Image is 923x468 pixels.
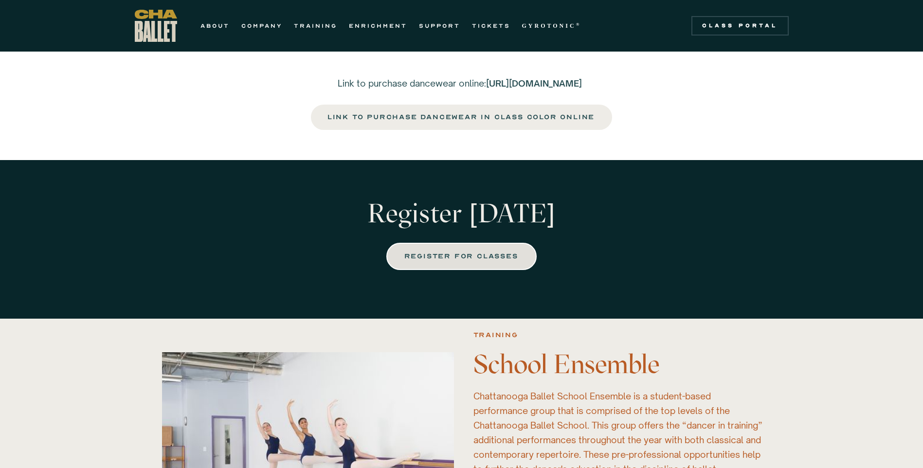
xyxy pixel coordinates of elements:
a: ENRICHMENT [349,20,407,32]
a: TRAINING [294,20,337,32]
div: REGISTER FOR CLASSES [405,251,518,262]
a: ABOUT [200,20,230,32]
a: [URL][DOMAIN_NAME] [486,78,582,89]
a: REGISTER FOR CLASSES [386,243,536,270]
div: link to purchase dancewear in class color online [328,111,595,123]
div: Training [473,329,518,341]
a: SUPPORT [419,20,460,32]
a: Class Portal [691,16,789,36]
strong: GYROTONIC [522,22,576,29]
sup: ® [576,22,581,27]
a: GYROTONIC® [522,20,581,32]
div: Class Portal [697,22,783,30]
a: COMPANY [241,20,282,32]
p: Register [DATE] [310,199,614,228]
a: link to purchase dancewear in class color online [310,104,614,131]
p: Link to purchase dancewear online: [310,77,614,89]
h3: School Ensemble [473,350,765,379]
a: home [135,10,177,42]
a: TICKETS [472,20,510,32]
